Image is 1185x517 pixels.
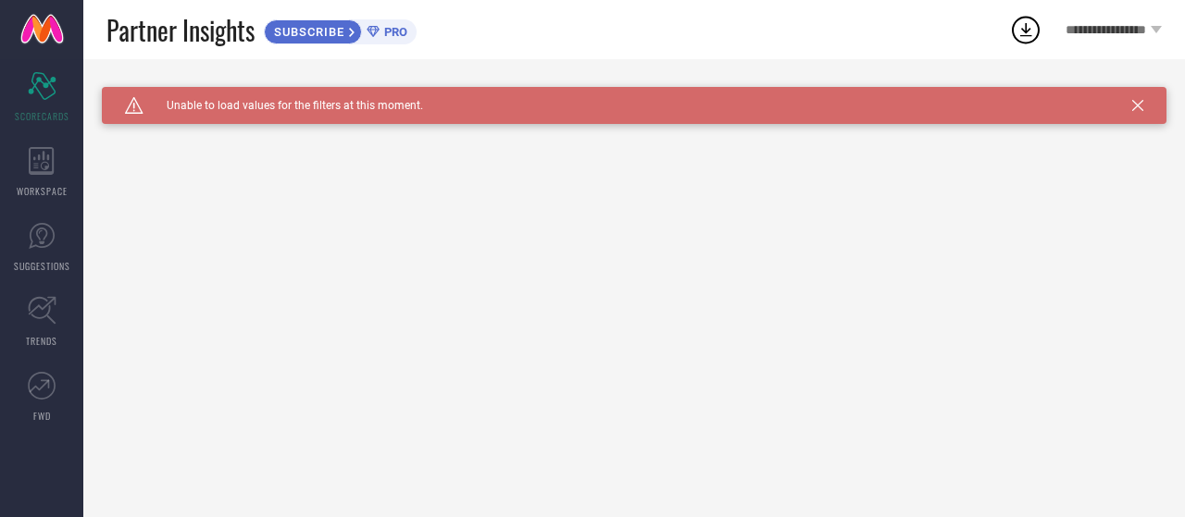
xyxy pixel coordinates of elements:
a: SUBSCRIBEPRO [264,15,417,44]
span: TRENDS [26,334,57,348]
span: Unable to load values for the filters at this moment. [143,99,423,112]
span: Partner Insights [106,11,255,49]
span: SUGGESTIONS [14,259,70,273]
span: FWD [33,409,51,423]
span: WORKSPACE [17,184,68,198]
span: PRO [380,25,407,39]
span: SUBSCRIBE [265,25,349,39]
div: Open download list [1009,13,1042,46]
div: Unable to load filters at this moment. Please try later. [102,87,1166,102]
span: SCORECARDS [15,109,69,123]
